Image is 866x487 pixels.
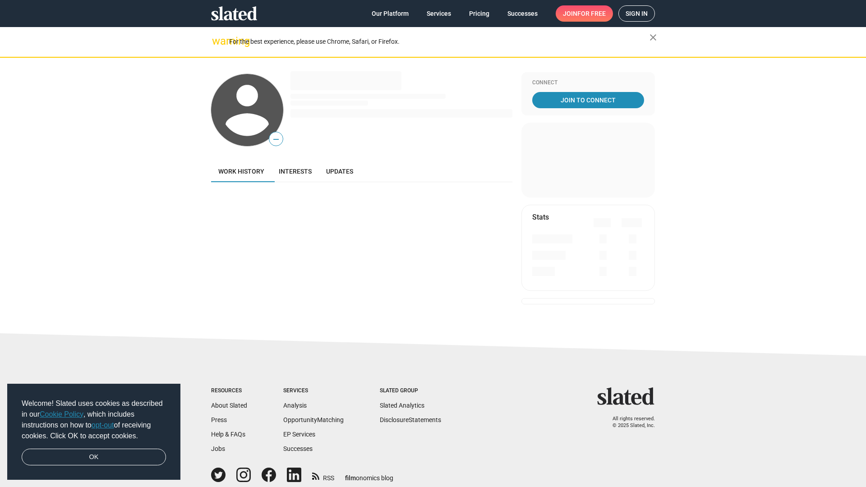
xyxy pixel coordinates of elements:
[532,79,644,87] div: Connect
[211,431,245,438] a: Help & FAQs
[283,402,307,409] a: Analysis
[283,416,344,423] a: OpportunityMatching
[345,474,356,482] span: film
[229,36,649,48] div: For the best experience, please use Chrome, Safari, or Firefox.
[380,416,441,423] a: DisclosureStatements
[364,5,416,22] a: Our Platform
[380,402,424,409] a: Slated Analytics
[279,168,312,175] span: Interests
[326,168,353,175] span: Updates
[211,402,247,409] a: About Slated
[626,6,648,21] span: Sign in
[469,5,489,22] span: Pricing
[211,161,272,182] a: Work history
[211,416,227,423] a: Press
[500,5,545,22] a: Successes
[419,5,458,22] a: Services
[7,384,180,480] div: cookieconsent
[462,5,497,22] a: Pricing
[556,5,613,22] a: Joinfor free
[532,92,644,108] a: Join To Connect
[269,133,283,145] span: —
[319,161,360,182] a: Updates
[532,212,549,222] mat-card-title: Stats
[563,5,606,22] span: Join
[372,5,409,22] span: Our Platform
[211,445,225,452] a: Jobs
[218,168,264,175] span: Work history
[22,398,166,441] span: Welcome! Slated uses cookies as described in our , which includes instructions on how to of recei...
[211,387,247,395] div: Resources
[312,469,334,482] a: RSS
[380,387,441,395] div: Slated Group
[427,5,451,22] span: Services
[618,5,655,22] a: Sign in
[22,449,166,466] a: dismiss cookie message
[283,431,315,438] a: EP Services
[534,92,642,108] span: Join To Connect
[283,445,313,452] a: Successes
[92,421,114,429] a: opt-out
[603,416,655,429] p: All rights reserved. © 2025 Slated, Inc.
[212,36,223,46] mat-icon: warning
[507,5,538,22] span: Successes
[648,32,659,43] mat-icon: close
[577,5,606,22] span: for free
[283,387,344,395] div: Services
[345,467,393,482] a: filmonomics blog
[272,161,319,182] a: Interests
[40,410,83,418] a: Cookie Policy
